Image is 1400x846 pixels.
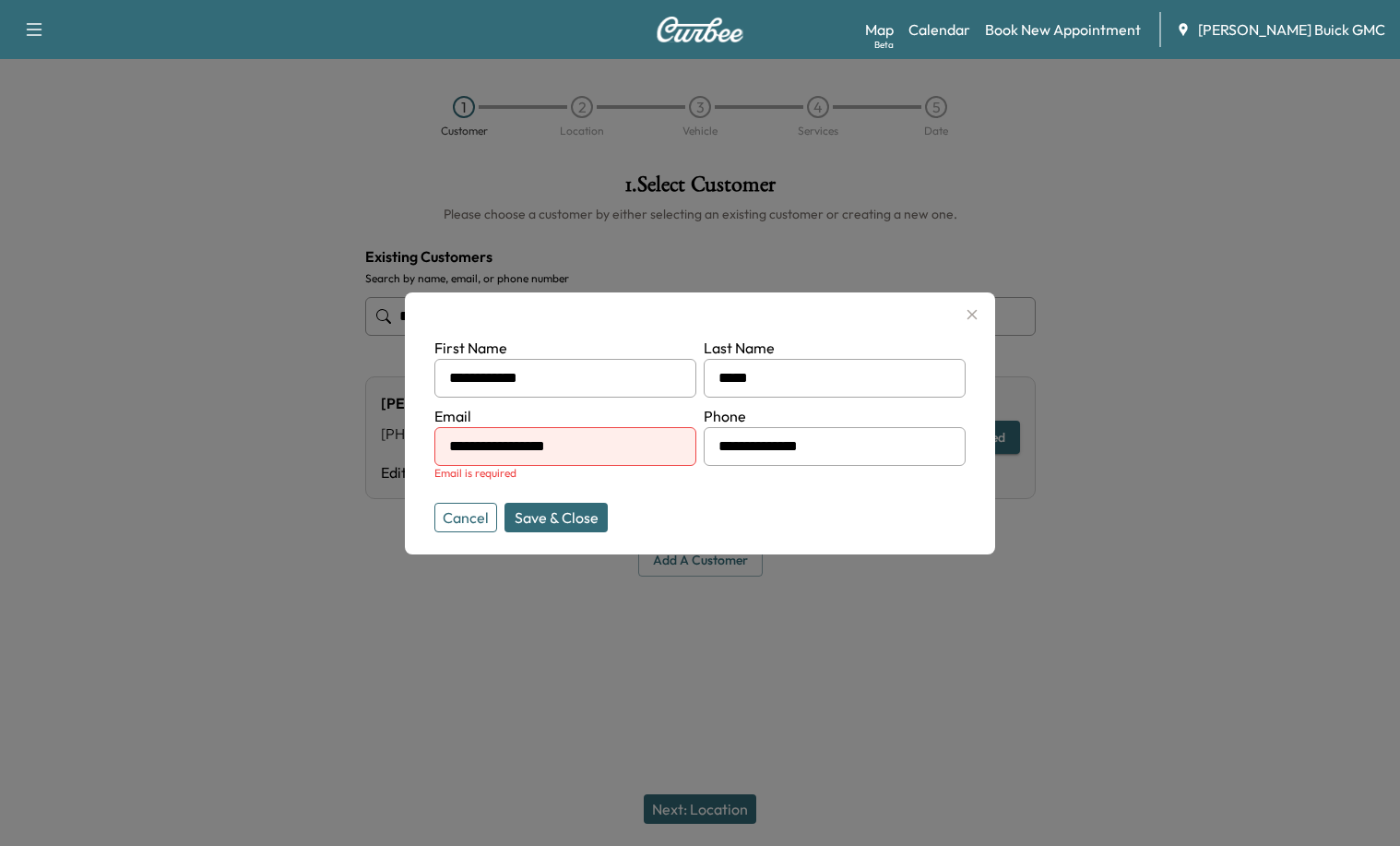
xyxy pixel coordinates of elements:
[656,17,744,42] img: Curbee Logo
[908,18,970,41] a: Calendar
[865,18,894,41] a: MapBeta
[1198,18,1385,41] span: [PERSON_NAME] Buick GMC
[874,38,894,52] div: Beta
[704,339,775,357] label: Last Name
[985,18,1141,41] a: Book New Appointment
[704,407,746,425] label: Phone
[434,339,507,357] label: First Name
[434,466,696,481] div: Email is required
[504,503,608,532] button: Save & Close
[434,503,497,532] button: Cancel
[434,407,471,425] label: Email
